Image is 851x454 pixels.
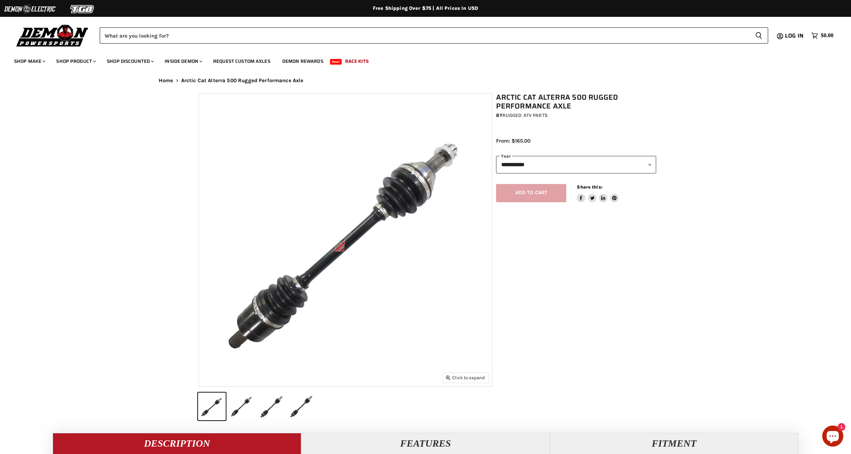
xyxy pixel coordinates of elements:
[198,393,226,420] button: Arctic Cat Alterra 500 Rugged Performance Axle thumbnail
[496,93,656,111] h1: Arctic Cat Alterra 500 Rugged Performance Axle
[820,426,845,448] inbox-online-store-chat: Shopify online store chat
[446,375,485,380] span: Click to expand
[181,78,304,84] span: Arctic Cat Alterra 500 Rugged Performance Axle
[782,33,808,39] a: Log in
[821,32,833,39] span: $0.00
[808,31,837,41] a: $0.00
[258,393,285,420] button: Arctic Cat Alterra 500 Rugged Performance Axle thumbnail
[100,27,750,44] input: Search
[159,54,206,68] a: Inside Demon
[51,54,100,68] a: Shop Product
[145,5,706,12] div: Free Shipping Over $75 | All Prices In USD
[145,78,706,84] nav: Breadcrumbs
[330,59,342,65] span: New!
[208,54,276,68] a: Request Custom Axles
[550,433,798,454] button: Fitment
[4,2,56,16] img: Demon Electric Logo 2
[577,184,602,190] span: Share this:
[53,433,301,454] button: Description
[502,112,548,118] a: Rugged ATV Parts
[496,156,656,173] select: year
[443,373,488,382] button: Click to expand
[9,51,832,68] ul: Main menu
[785,31,804,40] span: Log in
[340,54,374,68] a: Race Kits
[301,433,550,454] button: Features
[9,54,50,68] a: Shop Make
[750,27,768,44] button: Search
[159,78,173,84] a: Home
[100,27,768,44] form: Product
[288,393,315,420] button: Arctic Cat Alterra 500 Rugged Performance Axle thumbnail
[277,54,329,68] a: Demon Rewards
[101,54,158,68] a: Shop Discounted
[14,23,91,48] img: Demon Powersports
[199,93,492,386] img: Arctic Cat Alterra 500 Rugged Performance Axle
[496,138,530,144] span: From: $165.00
[577,184,619,203] aside: Share this:
[228,393,256,420] button: Arctic Cat Alterra 500 Rugged Performance Axle thumbnail
[496,112,656,119] div: by
[56,2,109,16] img: TGB Logo 2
